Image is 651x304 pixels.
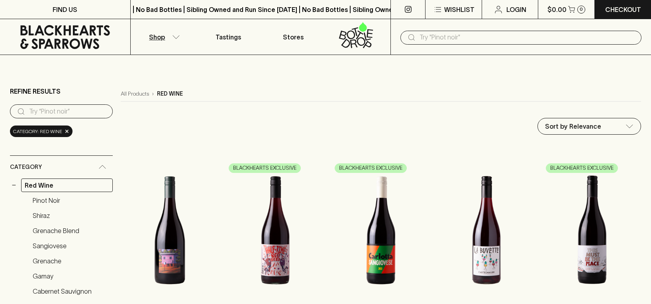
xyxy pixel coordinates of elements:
a: Stores [261,19,325,55]
span: × [65,127,69,135]
img: Castelmaure La Buvette Grenache Carignan NV [438,161,535,300]
img: Half Time Red 2023 [226,161,324,300]
p: Refine Results [10,86,61,96]
a: Grenache Blend [29,224,113,237]
span: Category: red wine [13,127,62,135]
a: Sangiovese [29,239,113,253]
a: All Products [121,90,149,98]
input: Try “Pinot noir” [29,105,106,118]
p: Login [506,5,526,14]
p: Shop [149,32,165,42]
p: $0.00 [547,5,567,14]
a: Tastings [196,19,261,55]
p: Wishlist [444,5,475,14]
a: Shiraz [29,209,113,222]
p: Checkout [605,5,641,14]
img: William Downie Cathedral Pinot Noir 2024 [121,161,218,300]
p: red wine [157,90,183,98]
p: Stores [283,32,304,42]
button: − [10,181,18,189]
p: › [152,90,154,98]
img: Carlotta Sangiovese 2023 [332,161,430,300]
input: Try "Pinot noir" [420,31,635,44]
a: Red Wine [21,178,113,192]
p: Tastings [216,32,241,42]
button: Shop [131,19,196,55]
p: 0 [580,7,583,12]
p: Sort by Relevance [545,122,601,131]
div: Category [10,156,113,178]
a: Grenache [29,254,113,268]
p: FIND US [53,5,77,14]
a: Gamay [29,269,113,283]
img: This Must Be The Place Yarra Valley Pinot Noir 2023 [543,161,641,300]
span: Category [10,162,42,172]
a: Pinot Noir [29,194,113,207]
div: Sort by Relevance [538,118,641,134]
a: Cabernet Sauvignon [29,284,113,298]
